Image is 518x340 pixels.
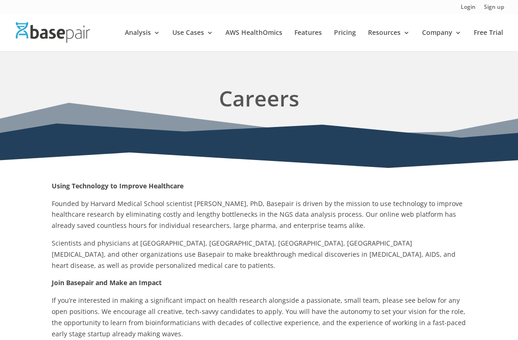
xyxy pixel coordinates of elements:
[334,29,356,51] a: Pricing
[16,22,90,42] img: Basepair
[225,29,282,51] a: AWS HealthOmics
[52,278,162,287] strong: Join Basepair and Make an Impact
[52,239,456,270] span: Scientists and physicians at [GEOGRAPHIC_DATA], [GEOGRAPHIC_DATA], [GEOGRAPHIC_DATA], [GEOGRAPHIC...
[52,83,466,119] h1: Careers
[52,199,463,230] span: Founded by Harvard Medical School scientist [PERSON_NAME], PhD, Basepair is driven by the mission...
[52,296,466,338] span: If you’re interested in making a significant impact on health research alongside a passionate, sm...
[474,29,503,51] a: Free Trial
[125,29,160,51] a: Analysis
[172,29,213,51] a: Use Cases
[422,29,462,51] a: Company
[484,4,504,14] a: Sign up
[52,181,184,190] strong: Using Technology to Improve Healthcare
[368,29,410,51] a: Resources
[461,4,476,14] a: Login
[294,29,322,51] a: Features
